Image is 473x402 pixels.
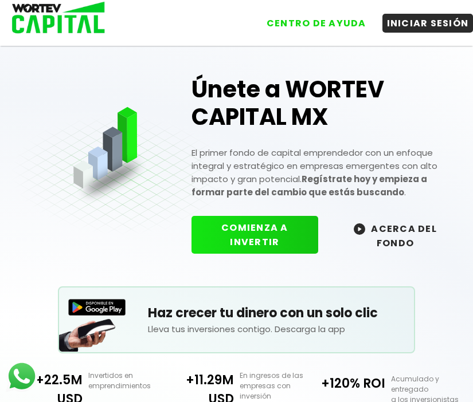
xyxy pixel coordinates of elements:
strong: Regístrate hoy y empieza a formar parte del cambio que estás buscando [191,173,427,198]
img: Disponible en Google Play [68,299,126,316]
button: ACERCA DEL FONDO [330,216,462,255]
p: Invertidos en emprendimientos [83,371,161,391]
a: COMIENZA A INVERTIR [191,235,330,249]
p: El primer fondo de capital emprendedor con un enfoque integral y estratégico en empresas emergent... [191,146,461,199]
button: COMIENZA A INVERTIR [191,216,318,254]
img: logos_whatsapp-icon.242b2217.svg [6,360,38,392]
img: Teléfono [59,308,116,351]
p: +120% ROI [312,374,385,393]
p: Lleva tus inversiones contigo. Descarga la app [148,322,414,336]
h5: Haz crecer tu dinero con un solo clic [148,304,414,322]
a: CENTRO DE AYUDA [251,5,371,33]
button: CENTRO DE AYUDA [262,14,371,33]
h1: Únete a WORTEV CAPITAL MX [191,76,461,131]
img: wortev-capital-acerca-del-fondo [354,223,365,235]
p: En ingresos de las empresas con inversión [234,371,312,401]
